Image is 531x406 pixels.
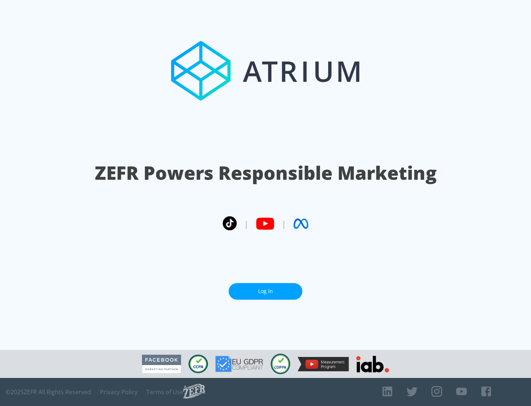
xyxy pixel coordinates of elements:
img: YouTube Measurement Program [298,357,349,371]
span: | [282,218,286,229]
img: Facebook Marketing Partner [142,355,181,374]
span: © 2025 ZEFR All Rights Reserved [6,388,91,396]
h1: ZEFR Powers Responsible Marketing [95,160,437,186]
a: Log In [229,283,302,300]
a: Terms of Use [146,388,183,396]
img: IAB [356,356,389,372]
img: GDPR Compliant [215,356,263,372]
a: Privacy Policy [100,388,138,396]
img: COPPA Compliant [271,354,290,374]
img: CCPA Compliant [188,355,208,373]
span: | [244,218,249,229]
